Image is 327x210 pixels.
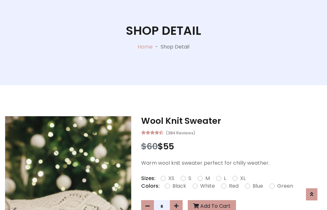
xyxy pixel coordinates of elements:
[277,182,293,190] label: Green
[166,129,195,136] small: (384 Reviews)
[153,43,161,51] p: -
[138,43,153,50] a: Home
[141,116,322,126] h3: Wool Knit Sweater
[141,141,322,152] h3: $
[172,182,186,190] label: Black
[161,43,189,51] p: Shop Detail
[141,140,158,152] span: $60
[126,24,201,38] h1: Shop Detail
[141,159,322,167] p: Warm wool knit sweater perfect for chilly weather.
[163,140,174,152] span: 55
[205,175,210,182] label: M
[253,182,263,190] label: Blue
[141,182,160,190] p: Colors:
[188,175,191,182] label: S
[141,175,156,182] p: Sizes:
[168,175,174,182] label: XS
[200,182,215,190] label: White
[240,175,246,182] label: XL
[224,175,226,182] label: L
[229,182,239,190] label: Red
